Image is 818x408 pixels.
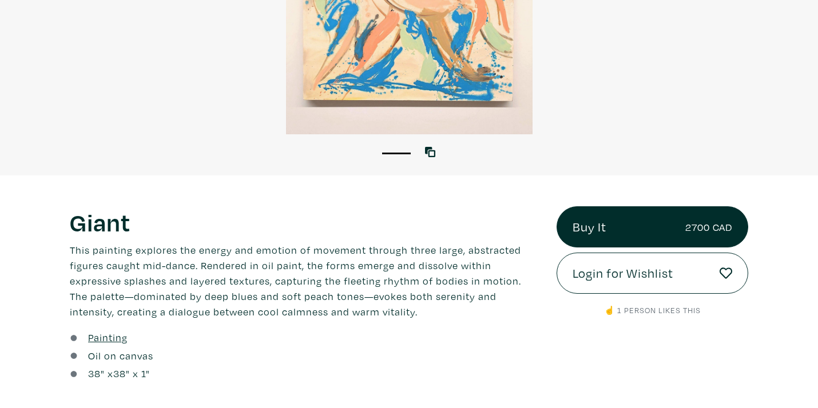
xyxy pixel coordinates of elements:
[557,253,748,294] a: Login for Wishlist
[88,348,153,363] a: Oil on canvas
[557,206,748,247] a: Buy It2700 CAD
[382,153,411,154] button: 1 of 1
[573,263,673,283] span: Login for Wishlist
[88,366,150,381] div: " x " x 1"
[557,304,748,317] p: ☝️ 1 person likes this
[88,367,101,380] span: 38
[70,242,540,319] p: This painting explores the energy and emotion of movement through three large, abstracted figures...
[113,367,126,380] span: 38
[685,219,732,235] small: 2700 CAD
[70,206,540,237] h1: Giant
[88,331,128,344] u: Painting
[88,330,128,345] a: Painting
